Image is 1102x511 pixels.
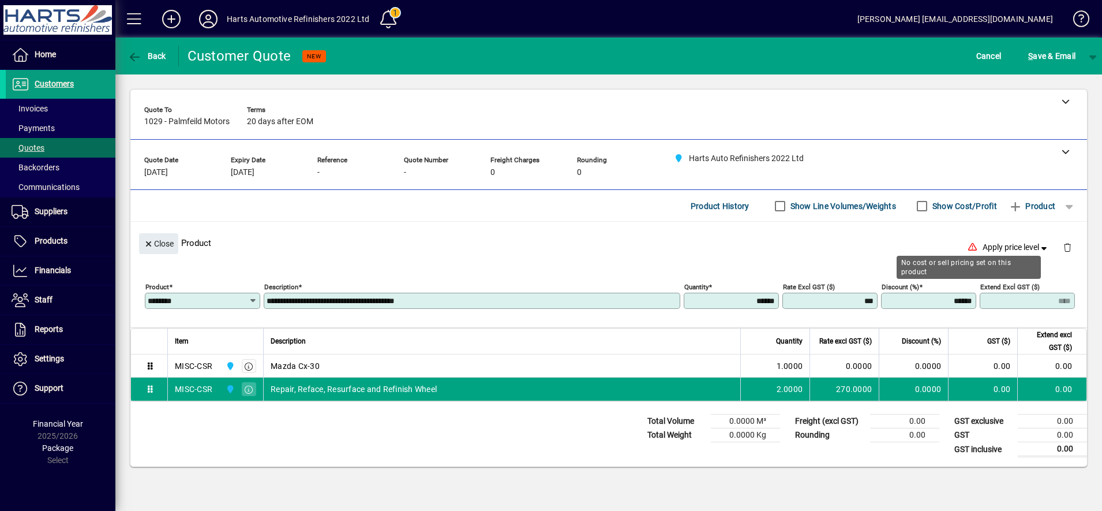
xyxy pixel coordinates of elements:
[1064,2,1088,40] a: Knowledge Base
[788,200,896,212] label: Show Line Volumes/Weights
[6,118,115,138] a: Payments
[6,177,115,197] a: Communications
[264,283,298,291] mat-label: Description
[317,168,320,177] span: -
[776,335,803,348] span: Quantity
[175,335,189,348] span: Item
[983,241,1049,253] span: Apply price level
[35,383,63,393] span: Support
[307,53,321,60] span: NEW
[1025,329,1072,354] span: Extend excl GST ($)
[145,283,169,291] mat-label: Product
[980,283,1040,291] mat-label: Extend excl GST ($)
[1017,378,1086,401] td: 0.00
[857,10,1053,28] div: [PERSON_NAME] [EMAIL_ADDRESS][DOMAIN_NAME]
[949,415,1018,428] td: GST exclusive
[879,378,948,401] td: 0.0000
[973,46,1004,66] button: Cancel
[223,383,236,396] span: Harts Auto Refinishers 2022 Ltd
[948,355,1017,378] td: 0.00
[1028,51,1033,61] span: S
[817,360,872,372] div: 0.0000
[404,168,406,177] span: -
[35,207,68,216] span: Suppliers
[223,360,236,372] span: Harts Auto Refinishers 2022 Ltd
[6,158,115,177] a: Backorders
[231,168,254,177] span: [DATE]
[978,237,1054,258] button: Apply price level
[1054,233,1081,261] button: Delete
[1017,355,1086,378] td: 0.00
[882,283,919,291] mat-label: Discount (%)
[247,117,313,126] span: 20 days after EOM
[1028,47,1075,65] span: ave & Email
[1009,197,1055,215] span: Product
[35,50,56,59] span: Home
[6,227,115,256] a: Products
[144,234,174,253] span: Close
[1003,196,1061,217] button: Product
[711,428,780,442] td: 0.0000 Kg
[271,383,437,395] span: Repair, Reface, Resurface and Refinish Wheel
[949,442,1018,457] td: GST inclusive
[35,295,53,304] span: Staff
[948,378,1017,401] td: 0.00
[153,9,190,29] button: Add
[128,51,166,61] span: Back
[6,345,115,374] a: Settings
[684,283,709,291] mat-label: Quantity
[949,428,1018,442] td: GST
[12,182,80,192] span: Communications
[783,283,835,291] mat-label: Rate excl GST ($)
[897,256,1041,279] div: No cost or sell pricing set on this product
[115,46,179,66] app-page-header-button: Back
[1018,428,1087,442] td: 0.00
[33,419,83,428] span: Financial Year
[777,383,803,395] span: 2.0000
[35,266,71,275] span: Financials
[987,335,1010,348] span: GST ($)
[686,196,754,217] button: Product History
[12,104,48,113] span: Invoices
[175,360,212,372] div: MISC-CSR
[642,428,711,442] td: Total Weight
[976,47,1002,65] span: Cancel
[777,360,803,372] span: 1.0000
[6,197,115,226] a: Suppliers
[35,79,74,88] span: Customers
[6,99,115,118] a: Invoices
[789,428,870,442] td: Rounding
[930,200,997,212] label: Show Cost/Profit
[35,354,64,363] span: Settings
[879,355,948,378] td: 0.0000
[12,143,44,152] span: Quotes
[35,236,68,245] span: Products
[12,124,55,133] span: Payments
[42,443,73,453] span: Package
[12,163,59,172] span: Backorders
[870,428,939,442] td: 0.00
[6,256,115,285] a: Financials
[188,47,291,65] div: Customer Quote
[870,415,939,428] td: 0.00
[190,9,227,29] button: Profile
[6,374,115,403] a: Support
[6,40,115,69] a: Home
[789,415,870,428] td: Freight (excl GST)
[227,10,369,28] div: Harts Automotive Refinishers 2022 Ltd
[1022,46,1081,66] button: Save & Email
[136,238,181,248] app-page-header-button: Close
[125,46,169,66] button: Back
[1054,242,1081,252] app-page-header-button: Delete
[6,286,115,315] a: Staff
[691,197,749,215] span: Product History
[271,360,320,372] span: Mazda Cx-30
[6,315,115,344] a: Reports
[130,222,1087,264] div: Product
[144,117,230,126] span: 1029 - Palmfeild Motors
[144,168,168,177] span: [DATE]
[819,335,872,348] span: Rate excl GST ($)
[6,138,115,158] a: Quotes
[139,233,178,254] button: Close
[817,383,872,395] div: 270.0000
